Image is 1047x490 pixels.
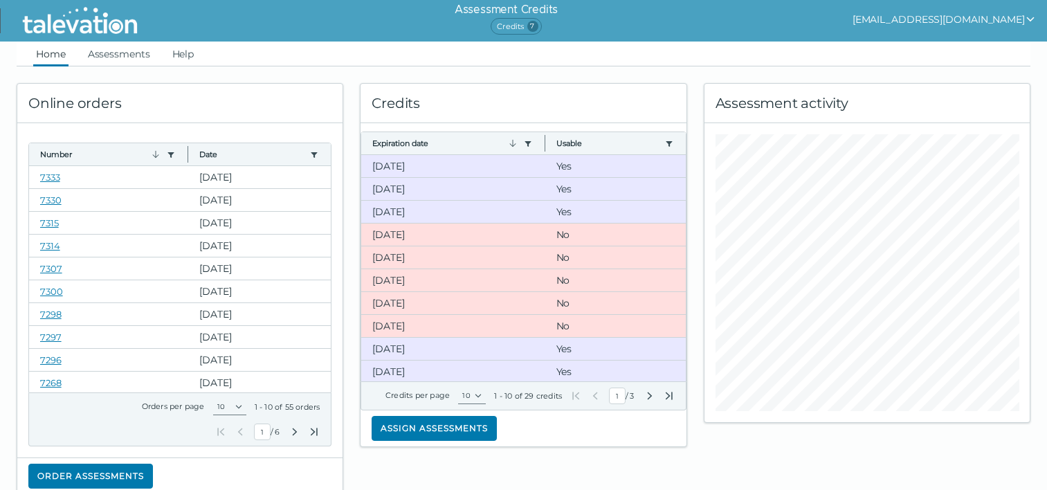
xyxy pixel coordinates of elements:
clr-dg-cell: [DATE] [188,257,331,280]
a: 7300 [40,286,63,297]
a: 7314 [40,240,60,251]
clr-dg-cell: [DATE] [188,280,331,302]
clr-dg-cell: No [545,246,686,269]
a: Help [170,42,197,66]
span: Credits [491,18,541,35]
img: Talevation_Logo_Transparent_white.png [17,3,143,38]
label: Orders per page [142,401,205,411]
clr-dg-cell: [DATE] [188,326,331,348]
a: 7268 [40,377,62,388]
span: Total Pages [273,426,281,437]
div: 1 - 10 of 29 credits [494,390,562,401]
clr-dg-cell: [DATE] [361,338,545,360]
clr-dg-cell: [DATE] [188,349,331,371]
clr-dg-cell: [DATE] [361,292,545,314]
clr-dg-cell: No [545,292,686,314]
clr-dg-cell: [DATE] [361,201,545,223]
a: 7315 [40,217,59,228]
clr-dg-cell: No [545,315,686,337]
button: show user actions [853,11,1036,28]
button: Date [199,149,304,160]
clr-dg-cell: [DATE] [188,235,331,257]
button: Usable [556,138,659,149]
clr-dg-cell: Yes [545,178,686,200]
button: Next Page [644,390,655,401]
a: 7333 [40,172,60,183]
button: Column resize handle [183,139,192,169]
clr-dg-cell: Yes [545,361,686,383]
div: / [570,388,674,404]
clr-dg-cell: [DATE] [188,166,331,188]
button: Next Page [289,426,300,437]
clr-dg-cell: Yes [545,155,686,177]
clr-dg-cell: [DATE] [361,269,545,291]
a: 7307 [40,263,62,274]
input: Current Page [254,424,271,440]
button: Last Page [309,426,320,437]
button: Assign assessments [372,416,497,441]
div: 1 - 10 of 55 orders [255,401,320,412]
a: Assessments [85,42,153,66]
a: 7298 [40,309,62,320]
a: 7330 [40,194,62,206]
clr-dg-cell: No [545,269,686,291]
clr-dg-cell: [DATE] [188,189,331,211]
h6: Assessment Credits [455,1,558,18]
clr-dg-cell: [DATE] [361,155,545,177]
clr-dg-cell: [DATE] [361,361,545,383]
clr-dg-cell: Yes [545,338,686,360]
span: Total Pages [628,390,635,401]
div: Online orders [17,84,343,123]
button: First Page [570,390,581,401]
span: 7 [527,21,538,32]
clr-dg-cell: [DATE] [188,212,331,234]
clr-dg-cell: [DATE] [188,303,331,325]
clr-dg-cell: [DATE] [361,224,545,246]
input: Current Page [609,388,626,404]
label: Credits per page [385,390,450,400]
button: Previous Page [235,426,246,437]
clr-dg-cell: No [545,224,686,246]
clr-dg-cell: [DATE] [361,315,545,337]
button: Number [40,149,161,160]
div: Credits [361,84,686,123]
a: 7296 [40,354,62,365]
button: Last Page [664,390,675,401]
a: Home [33,42,69,66]
button: Order assessments [28,464,153,489]
clr-dg-cell: [DATE] [361,178,545,200]
button: Previous Page [590,390,601,401]
button: First Page [215,426,226,437]
clr-dg-cell: [DATE] [188,372,331,394]
button: Expiration date [372,138,518,149]
div: / [215,424,320,440]
a: 7297 [40,332,62,343]
clr-dg-cell: [DATE] [361,246,545,269]
div: Assessment activity [704,84,1030,123]
button: Column resize handle [540,128,549,158]
clr-dg-cell: Yes [545,201,686,223]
